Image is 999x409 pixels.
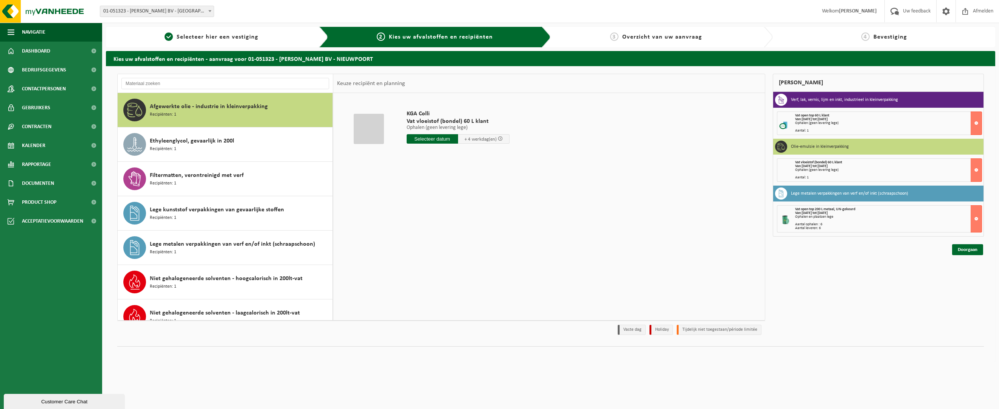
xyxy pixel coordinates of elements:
[622,34,702,40] span: Overzicht van uw aanvraag
[795,215,982,219] div: Ophalen en plaatsen lege
[873,34,907,40] span: Bevestiging
[795,226,982,230] div: Aantal leveren: 6
[22,174,54,193] span: Documenten
[118,196,333,231] button: Lege kunststof verpakkingen van gevaarlijke stoffen Recipiënten: 1
[795,164,828,168] strong: Van [DATE] tot [DATE]
[795,176,982,180] div: Aantal: 1
[165,33,173,41] span: 1
[839,8,877,14] strong: [PERSON_NAME]
[150,249,176,256] span: Recipiënten: 1
[795,211,828,215] strong: Van [DATE] tot [DATE]
[4,392,126,409] iframe: chat widget
[952,244,983,255] a: Doorgaan
[150,102,268,111] span: Afgewerkte olie - industrie in kleinverpakking
[22,193,56,212] span: Product Shop
[407,125,510,130] p: Ophalen (geen levering lege)
[407,118,510,125] span: Vat vloeistof (bondel) 60 L klant
[150,318,176,325] span: Recipiënten: 1
[610,33,618,41] span: 3
[22,155,51,174] span: Rapportage
[465,137,497,142] span: + 4 werkdag(en)
[649,325,673,335] li: Holiday
[100,6,214,17] span: 01-051323 - LAZOORE ERIK BV - NIEUWPOORT
[150,214,176,222] span: Recipiënten: 1
[795,223,982,226] div: Aantal ophalen : 6
[118,265,333,299] button: Niet gehalogeneerde solventen - hoogcalorisch in 200lt-vat Recipiënten: 1
[22,212,83,231] span: Acceptatievoorwaarden
[618,325,646,335] li: Vaste dag
[861,33,870,41] span: 4
[795,160,842,164] span: Vat vloeistof (bondel) 60 L klant
[795,121,982,125] div: Ophalen (geen levering lege)
[118,93,333,127] button: Afgewerkte olie - industrie in kleinverpakking Recipiënten: 1
[677,325,761,335] li: Tijdelijk niet toegestaan/période limitée
[118,162,333,196] button: Filtermatten, verontreinigd met verf Recipiënten: 1
[795,168,982,172] div: Ophalen (geen levering lege)
[377,33,385,41] span: 2
[150,146,176,153] span: Recipiënten: 1
[118,299,333,334] button: Niet gehalogeneerde solventen - laagcalorisch in 200lt-vat Recipiënten: 1
[22,23,45,42] span: Navigatie
[177,34,258,40] span: Selecteer hier een vestiging
[389,34,493,40] span: Kies uw afvalstoffen en recipiënten
[118,127,333,162] button: Ethyleenglycol, gevaarlijk in 200l Recipiënten: 1
[150,274,303,283] span: Niet gehalogeneerde solventen - hoogcalorisch in 200lt-vat
[791,94,898,106] h3: Verf, lak, vernis, lijm en inkt, industrieel in kleinverpakking
[795,117,828,121] strong: Van [DATE] tot [DATE]
[110,33,313,42] a: 1Selecteer hier een vestiging
[118,231,333,265] button: Lege metalen verpakkingen van verf en/of inkt (schraapschoon) Recipiënten: 1
[333,74,409,93] div: Keuze recipiënt en planning
[150,308,300,318] span: Niet gehalogeneerde solventen - laagcalorisch in 200lt-vat
[150,171,244,180] span: Filtermatten, verontreinigd met verf
[795,113,829,118] span: Vat open top 60 L klant
[22,79,66,98] span: Contactpersonen
[22,98,50,117] span: Gebruikers
[22,136,45,155] span: Kalender
[407,110,510,118] span: KGA Colli
[795,129,982,133] div: Aantal: 1
[22,42,50,60] span: Dashboard
[22,117,51,136] span: Contracten
[150,205,284,214] span: Lege kunststof verpakkingen van gevaarlijke stoffen
[106,51,995,66] h2: Kies uw afvalstoffen en recipiënten - aanvraag voor 01-051323 - [PERSON_NAME] BV - NIEUWPOORT
[150,240,315,249] span: Lege metalen verpakkingen van verf en/of inkt (schraapschoon)
[795,207,855,211] span: Vat open top 200 L metaal, UN-gekeurd
[150,180,176,187] span: Recipiënten: 1
[150,136,234,146] span: Ethyleenglycol, gevaarlijk in 200l
[791,187,908,200] h3: Lege metalen verpakkingen van verf en/of inkt (schraapschoon)
[150,111,176,118] span: Recipiënten: 1
[407,134,458,144] input: Selecteer datum
[150,283,176,290] span: Recipiënten: 1
[121,78,329,89] input: Materiaal zoeken
[791,141,849,153] h3: Olie-emulsie in kleinverpakking
[22,60,66,79] span: Bedrijfsgegevens
[773,74,984,92] div: [PERSON_NAME]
